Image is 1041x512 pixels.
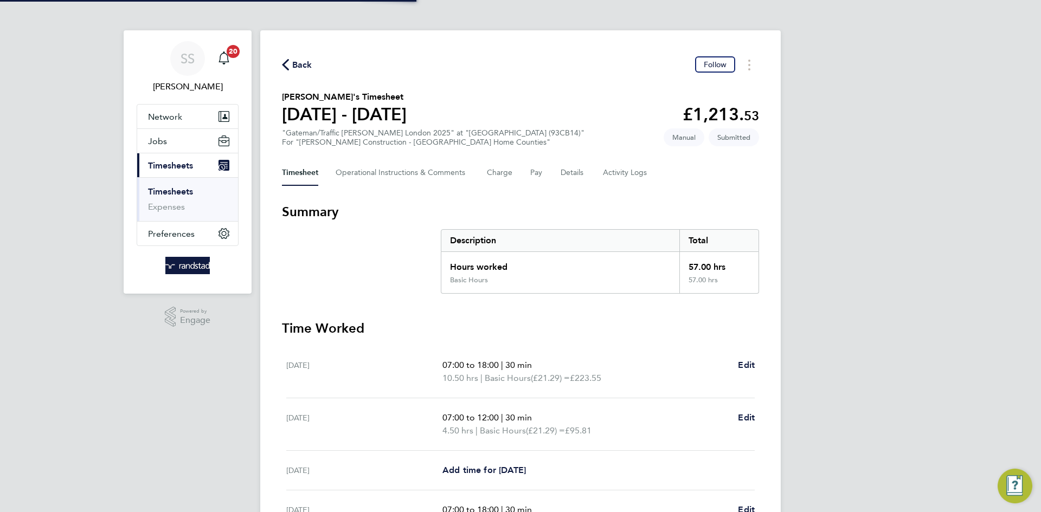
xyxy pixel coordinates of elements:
[531,373,570,383] span: (£21.29) =
[282,103,407,125] h1: [DATE] - [DATE]
[180,316,210,325] span: Engage
[704,60,727,69] span: Follow
[565,425,592,436] span: £95.81
[282,128,584,147] div: "Gateman/Traffic [PERSON_NAME] London 2025" at "[GEOGRAPHIC_DATA] (93CB14)"
[148,202,185,212] a: Expenses
[282,203,759,221] h3: Summary
[505,412,532,423] span: 30 min
[213,41,235,76] a: 20
[480,373,483,383] span: |
[480,424,526,437] span: Basic Hours
[442,412,499,423] span: 07:00 to 12:00
[561,160,586,186] button: Details
[137,257,239,274] a: Go to home page
[282,58,312,72] button: Back
[683,104,759,125] app-decimal: £1,213.
[336,160,470,186] button: Operational Instructions & Comments
[505,360,532,370] span: 30 min
[227,45,240,58] span: 20
[570,373,601,383] span: £223.55
[137,153,238,177] button: Timesheets
[137,129,238,153] button: Jobs
[526,425,565,436] span: (£21.29) =
[679,252,759,276] div: 57.00 hrs
[282,138,584,147] div: For "[PERSON_NAME] Construction - [GEOGRAPHIC_DATA] Home Counties"
[679,276,759,293] div: 57.00 hrs
[442,360,499,370] span: 07:00 to 18:00
[137,80,239,93] span: Shaye Stoneham
[441,229,759,294] div: Summary
[180,307,210,316] span: Powered by
[165,257,210,274] img: randstad-logo-retina.png
[740,56,759,73] button: Timesheets Menu
[137,41,239,93] a: SS[PERSON_NAME]
[148,136,167,146] span: Jobs
[744,108,759,124] span: 53
[286,464,442,477] div: [DATE]
[738,360,755,370] span: Edit
[664,128,704,146] span: This timesheet was manually created.
[148,186,193,197] a: Timesheets
[148,229,195,239] span: Preferences
[738,359,755,372] a: Edit
[450,276,488,284] div: Basic Hours
[282,160,318,186] button: Timesheet
[998,469,1032,503] button: Engage Resource Center
[137,177,238,221] div: Timesheets
[679,230,759,251] div: Total
[286,411,442,437] div: [DATE]
[485,372,531,385] span: Basic Hours
[441,230,679,251] div: Description
[165,307,211,327] a: Powered byEngage
[181,51,195,66] span: SS
[695,56,735,73] button: Follow
[137,105,238,128] button: Network
[501,412,503,423] span: |
[282,320,759,337] h3: Time Worked
[475,425,478,436] span: |
[442,465,526,475] span: Add time for [DATE]
[738,412,755,423] span: Edit
[603,160,648,186] button: Activity Logs
[292,59,312,72] span: Back
[148,160,193,171] span: Timesheets
[501,360,503,370] span: |
[124,30,252,294] nav: Main navigation
[148,112,182,122] span: Network
[738,411,755,424] a: Edit
[441,252,679,276] div: Hours worked
[137,222,238,245] button: Preferences
[282,90,407,103] h2: [PERSON_NAME]'s Timesheet
[487,160,513,186] button: Charge
[442,425,473,436] span: 4.50 hrs
[442,464,526,477] a: Add time for [DATE]
[442,373,478,383] span: 10.50 hrs
[286,359,442,385] div: [DATE]
[530,160,543,186] button: Pay
[709,128,759,146] span: This timesheet is Submitted.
